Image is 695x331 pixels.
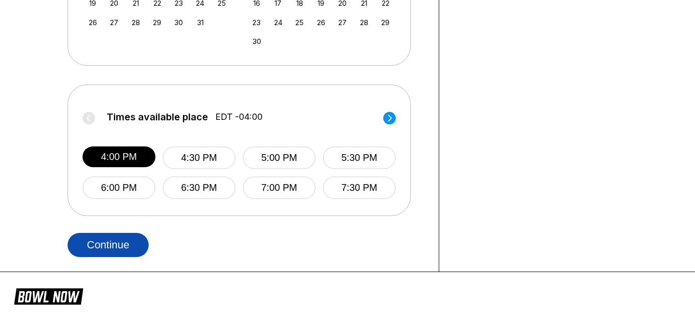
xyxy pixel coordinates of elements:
[379,16,392,29] div: Choose Saturday, November 29th, 2025
[243,146,316,169] button: 5:00 PM
[250,16,263,29] div: Choose Sunday, November 23rd, 2025
[107,112,208,122] span: Times available place
[243,176,316,199] button: 7:00 PM
[83,176,155,199] button: 6:00 PM
[336,16,349,29] div: Choose Thursday, November 27th, 2025
[315,16,328,29] div: Choose Wednesday, November 26th, 2025
[323,146,396,169] button: 5:30 PM
[83,146,155,167] button: 4:00 PM
[68,233,149,257] button: Continue
[293,16,306,29] div: Choose Tuesday, November 25th, 2025
[172,16,185,29] div: Choose Thursday, October 30th, 2025
[151,16,164,29] div: Choose Wednesday, October 29th, 2025
[129,16,142,29] div: Choose Tuesday, October 28th, 2025
[215,112,263,122] span: EDT -04:00
[163,146,236,169] button: 4:30 PM
[86,16,99,29] div: Choose Sunday, October 26th, 2025
[108,16,121,29] div: Choose Monday, October 27th, 2025
[163,176,236,199] button: 6:30 PM
[194,16,207,29] div: Choose Friday, October 31st, 2025
[323,176,396,199] button: 7:30 PM
[358,16,371,29] div: Choose Friday, November 28th, 2025
[272,16,285,29] div: Choose Monday, November 24th, 2025
[250,35,263,48] div: Choose Sunday, November 30th, 2025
